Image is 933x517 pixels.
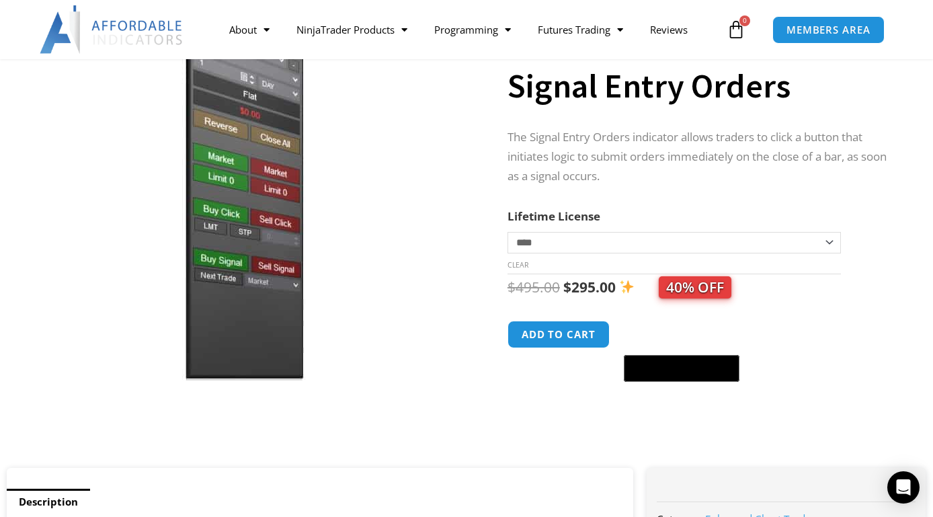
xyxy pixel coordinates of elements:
img: SignalEntryOrders [26,9,458,381]
span: 40% OFF [659,276,731,299]
button: Add to cart [508,321,610,348]
span: $ [508,278,516,296]
h1: Signal Entry Orders [508,63,899,110]
a: Futures Trading [524,14,637,45]
iframe: Secure express checkout frame [621,319,742,351]
a: 0 [706,10,766,49]
span: 0 [739,15,750,26]
a: Programming [421,14,524,45]
a: About [216,14,283,45]
a: Description [7,489,90,515]
nav: Menu [216,14,723,45]
div: Open Intercom Messenger [887,471,920,504]
label: Lifetime License [508,208,600,224]
span: $ [563,278,571,296]
a: MEMBERS AREA [772,16,885,44]
iframe: PayPal Message 1 [508,390,899,402]
a: Clear options [508,260,528,270]
a: Reviews [637,14,701,45]
button: Buy with GPay [624,355,739,382]
span: MEMBERS AREA [786,25,870,35]
img: LogoAI | Affordable Indicators – NinjaTrader [40,5,184,54]
bdi: 295.00 [563,278,616,296]
p: The Signal Entry Orders indicator allows traders to click a button that initiates logic to submit... [508,128,899,186]
a: NinjaTrader Products [283,14,421,45]
img: ✨ [620,280,634,294]
bdi: 495.00 [508,278,560,296]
